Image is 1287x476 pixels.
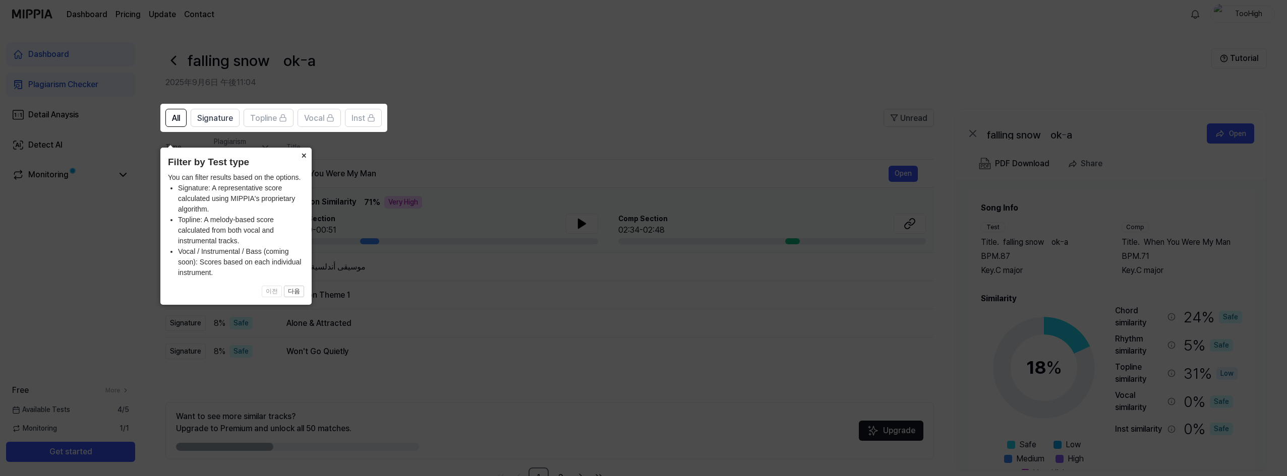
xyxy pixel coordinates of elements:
[178,183,304,215] li: Signature: A representative score calculated using MIPPIA's proprietary algorithm.
[178,215,304,246] li: Topline: A melody-based score calculated from both vocal and instrumental tracks.
[244,109,294,127] button: Topline
[250,112,277,124] span: Topline
[165,109,187,127] button: All
[352,112,365,124] span: Inst
[178,246,304,278] li: Vocal / Instrumental / Bass (coming soon): Scores based on each individual instrument.
[284,286,304,298] button: 다음
[191,109,240,127] button: Signature
[296,148,312,162] button: Close
[168,155,304,170] header: Filter by Test type
[172,112,180,124] span: All
[345,109,382,127] button: Inst
[197,112,233,124] span: Signature
[298,109,341,127] button: Vocal
[168,172,304,278] div: You can filter results based on the options.
[304,112,324,124] span: Vocal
